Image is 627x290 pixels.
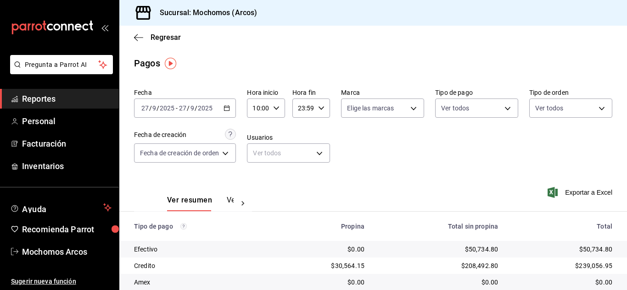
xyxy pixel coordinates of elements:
[167,196,234,211] div: navigation tabs
[280,278,364,287] div: $0.00
[134,56,160,70] div: Pagos
[167,196,212,211] button: Ver resumen
[549,187,612,198] button: Exportar a Excel
[134,89,236,96] label: Fecha
[141,104,149,112] input: --
[159,104,175,112] input: ----
[379,245,498,254] div: $50,734.80
[134,33,181,42] button: Regresar
[25,60,99,70] span: Pregunta a Parrot AI
[134,261,266,270] div: Credito
[187,104,190,112] span: /
[134,223,266,230] div: Tipo de pago
[22,202,100,213] span: Ayuda
[535,104,563,113] span: Ver todos
[176,104,178,112] span: -
[513,261,612,270] div: $239,056.95
[152,7,257,18] h3: Sucursal: Mochomos (Arcos)
[379,261,498,270] div: $208,492.80
[10,55,113,74] button: Pregunta a Parrot AI
[529,89,612,96] label: Tipo de orden
[22,93,112,105] span: Reportes
[280,261,364,270] div: $30,564.15
[6,66,113,76] a: Pregunta a Parrot AI
[247,143,330,163] div: Ver todos
[140,148,219,158] span: Fecha de creación de orden
[379,278,498,287] div: $0.00
[441,104,469,113] span: Ver todos
[149,104,152,112] span: /
[165,58,176,69] img: Tooltip marker
[292,89,330,96] label: Hora fin
[151,33,181,42] span: Regresar
[513,278,612,287] div: $0.00
[179,104,187,112] input: --
[513,223,612,230] div: Total
[22,223,112,235] span: Recomienda Parrot
[11,277,112,286] span: Sugerir nueva función
[195,104,197,112] span: /
[341,89,424,96] label: Marca
[22,137,112,150] span: Facturación
[280,223,364,230] div: Propina
[227,196,261,211] button: Ver pagos
[134,245,266,254] div: Efectivo
[347,104,394,113] span: Elige las marcas
[280,245,364,254] div: $0.00
[22,160,112,172] span: Inventarios
[247,134,330,141] label: Usuarios
[134,278,266,287] div: Amex
[22,115,112,127] span: Personal
[379,223,498,230] div: Total sin propina
[22,246,112,258] span: Mochomos Arcos
[180,223,187,230] svg: Los pagos realizados con Pay y otras terminales son montos brutos.
[513,245,612,254] div: $50,734.80
[152,104,157,112] input: --
[134,130,186,140] div: Fecha de creación
[247,89,285,96] label: Hora inicio
[435,89,518,96] label: Tipo de pago
[190,104,195,112] input: --
[157,104,159,112] span: /
[197,104,213,112] input: ----
[101,24,108,31] button: open_drawer_menu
